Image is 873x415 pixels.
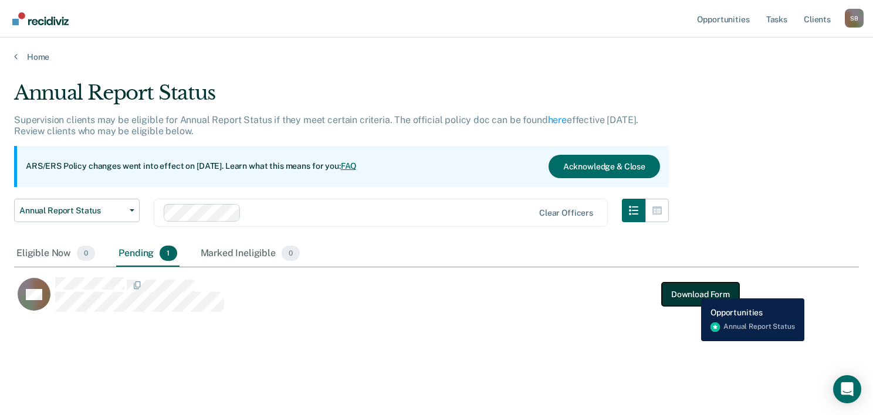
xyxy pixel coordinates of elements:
[14,81,669,114] div: Annual Report Status
[12,12,69,25] img: Recidiviz
[549,155,660,178] button: Acknowledge & Close
[77,246,95,261] span: 0
[845,9,864,28] div: S B
[14,114,638,137] p: Supervision clients may be eligible for Annual Report Status if they meet certain criteria. The o...
[662,283,739,306] a: Navigate to form link
[198,241,303,267] div: Marked Ineligible0
[282,246,300,261] span: 0
[833,375,861,403] div: Open Intercom Messenger
[160,246,177,261] span: 1
[845,9,864,28] button: Profile dropdown button
[26,161,357,172] p: ARS/ERS Policy changes went into effect on [DATE]. Learn what this means for you:
[14,52,859,62] a: Home
[662,283,739,306] button: Download Form
[116,241,179,267] div: Pending1
[14,277,753,324] div: CaseloadOpportunityCell-03397858
[539,208,593,218] div: Clear officers
[14,241,97,267] div: Eligible Now0
[14,199,140,222] button: Annual Report Status
[19,206,125,216] span: Annual Report Status
[548,114,567,125] a: here
[341,161,357,171] a: FAQ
